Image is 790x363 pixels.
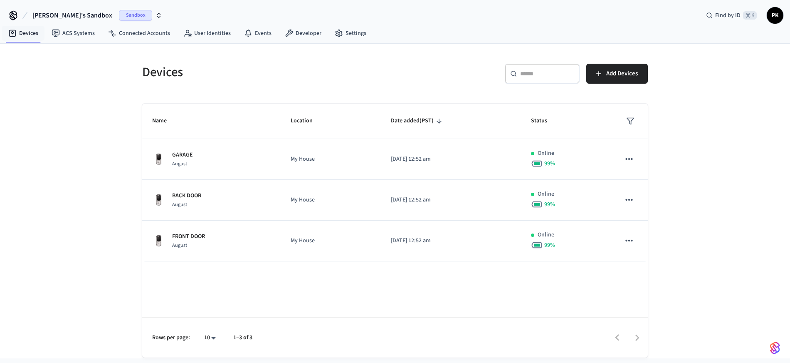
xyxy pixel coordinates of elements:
[715,11,741,20] span: Find by ID
[391,236,511,245] p: [DATE] 12:52 am
[278,26,328,41] a: Developer
[152,114,178,127] span: Name
[152,333,190,342] p: Rows per page:
[328,26,373,41] a: Settings
[101,26,177,41] a: Connected Accounts
[531,114,558,127] span: Status
[538,231,554,239] p: Online
[177,26,237,41] a: User Identities
[119,10,152,21] span: Sandbox
[391,196,511,204] p: [DATE] 12:52 am
[544,159,555,168] span: 99 %
[606,68,638,79] span: Add Devices
[152,194,165,207] img: Yale Assure Touchscreen Wifi Smart Lock, Satin Nickel, Front
[142,64,390,81] h5: Devices
[743,11,757,20] span: ⌘ K
[233,333,252,342] p: 1–3 of 3
[172,242,187,249] span: August
[32,10,112,20] span: [PERSON_NAME]'s Sandbox
[237,26,278,41] a: Events
[291,236,371,245] p: My House
[768,8,783,23] span: PK
[172,201,187,208] span: August
[291,196,371,204] p: My House
[538,149,554,158] p: Online
[586,64,648,84] button: Add Devices
[2,26,45,41] a: Devices
[172,160,187,167] span: August
[172,191,201,200] p: BACK DOOR
[544,241,555,249] span: 99 %
[391,114,444,127] span: Date added(PST)
[544,200,555,209] span: 99 %
[767,7,783,24] button: PK
[45,26,101,41] a: ACS Systems
[152,234,165,248] img: Yale Assure Touchscreen Wifi Smart Lock, Satin Nickel, Front
[391,155,511,164] p: [DATE] 12:52 am
[770,341,780,355] img: SeamLogoGradient.69752ec5.svg
[152,153,165,166] img: Yale Assure Touchscreen Wifi Smart Lock, Satin Nickel, Front
[291,155,371,164] p: My House
[172,232,205,241] p: FRONT DOOR
[200,332,220,344] div: 10
[291,114,323,127] span: Location
[142,104,648,261] table: sticky table
[538,190,554,199] p: Online
[172,151,193,159] p: GARAGE
[699,8,763,23] div: Find by ID⌘ K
